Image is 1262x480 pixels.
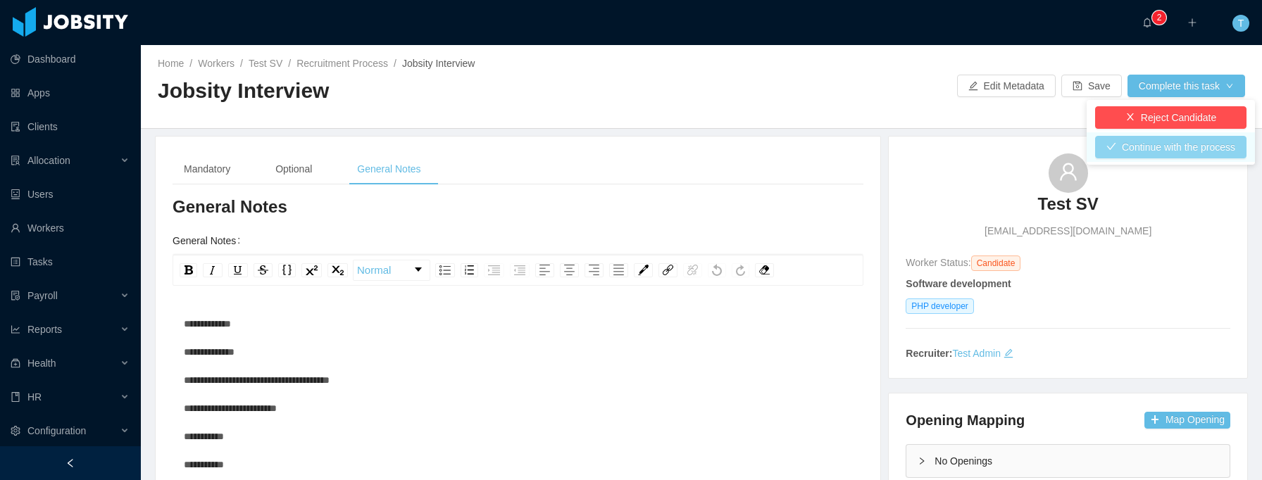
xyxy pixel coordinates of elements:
div: Ordered [461,263,478,277]
div: icon: rightNo Openings [906,445,1230,477]
div: Unlink [683,263,702,277]
div: Remove [755,263,774,277]
a: icon: robotUsers [11,180,130,208]
strong: Recruiter: [906,348,952,359]
a: Test SV [249,58,282,69]
span: Payroll [27,290,58,301]
i: icon: right [918,457,926,465]
div: Subscript [327,263,348,277]
button: icon: editEdit Metadata [957,75,1056,97]
span: Configuration [27,425,86,436]
sup: 2 [1152,11,1166,25]
span: / [189,58,192,69]
div: Redo [732,263,749,277]
h3: General Notes [173,196,863,218]
i: icon: line-chart [11,324,20,334]
strong: Software development [906,278,1011,289]
div: Right [585,263,604,277]
button: icon: closeReject Candidate [1095,106,1247,129]
div: Outdent [510,263,530,277]
span: Worker Status: [906,257,970,268]
span: Normal [357,256,391,284]
span: / [240,58,243,69]
p: 2 [1157,11,1162,25]
div: Left [535,263,554,277]
i: icon: plus [1187,18,1197,27]
a: icon: pie-chartDashboard [11,45,130,73]
button: icon: saveSave [1061,75,1122,97]
div: rdw-toolbar [173,255,863,286]
span: [EMAIL_ADDRESS][DOMAIN_NAME] [985,224,1151,239]
a: Recruitment Process [296,58,388,69]
span: / [394,58,396,69]
div: Justify [609,263,628,277]
button: icon: plusMap Opening [1144,412,1230,429]
label: General Notes [173,235,246,246]
div: Link [658,263,677,277]
h3: Test SV [1038,193,1099,215]
span: Allocation [27,155,70,166]
i: icon: edit [1004,348,1013,358]
div: rdw-color-picker [631,260,656,281]
button: Complete this taskicon: down [1127,75,1245,97]
span: Health [27,358,56,369]
div: rdw-inline-control [177,260,351,281]
div: Strikethrough [254,263,273,277]
i: icon: book [11,392,20,402]
div: rdw-dropdown [353,260,430,281]
a: icon: appstoreApps [11,79,130,107]
div: rdw-textalign-control [532,260,631,281]
h2: Jobsity Interview [158,77,701,106]
div: Mandatory [173,153,242,185]
div: Italic [203,263,223,277]
span: Reports [27,324,62,335]
span: Jobsity Interview [402,58,475,69]
i: icon: bell [1142,18,1152,27]
span: / [288,58,291,69]
div: rdw-history-control [705,260,752,281]
a: icon: profileTasks [11,248,130,276]
div: General Notes [346,153,432,185]
button: icon: checkContinue with the process [1095,136,1247,158]
span: PHP developer [906,298,974,314]
div: Optional [264,153,323,185]
div: Monospace [278,263,296,277]
span: HR [27,391,42,403]
a: icon: userWorkers [11,214,130,242]
div: Bold [180,263,197,277]
div: Superscript [301,263,322,277]
span: T [1238,15,1244,32]
div: rdw-link-control [656,260,705,281]
a: Workers [198,58,235,69]
i: icon: setting [11,426,20,436]
i: icon: file-protect [11,291,20,301]
a: Test SV [1038,193,1099,224]
div: rdw-block-control [351,260,432,281]
span: Candidate [971,255,1021,271]
a: icon: auditClients [11,113,130,141]
i: icon: medicine-box [11,358,20,368]
h4: Opening Mapping [906,410,1025,430]
div: Underline [228,263,248,277]
i: icon: solution [11,156,20,165]
i: icon: user [1058,162,1078,182]
div: rdw-remove-control [752,260,777,281]
a: Test Admin [952,348,1000,359]
div: rdw-list-control [432,260,532,281]
div: Center [560,263,579,277]
a: Home [158,58,184,69]
div: Unordered [435,263,455,277]
a: Block Type [354,260,430,280]
div: Indent [484,263,504,277]
div: Undo [708,263,726,277]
